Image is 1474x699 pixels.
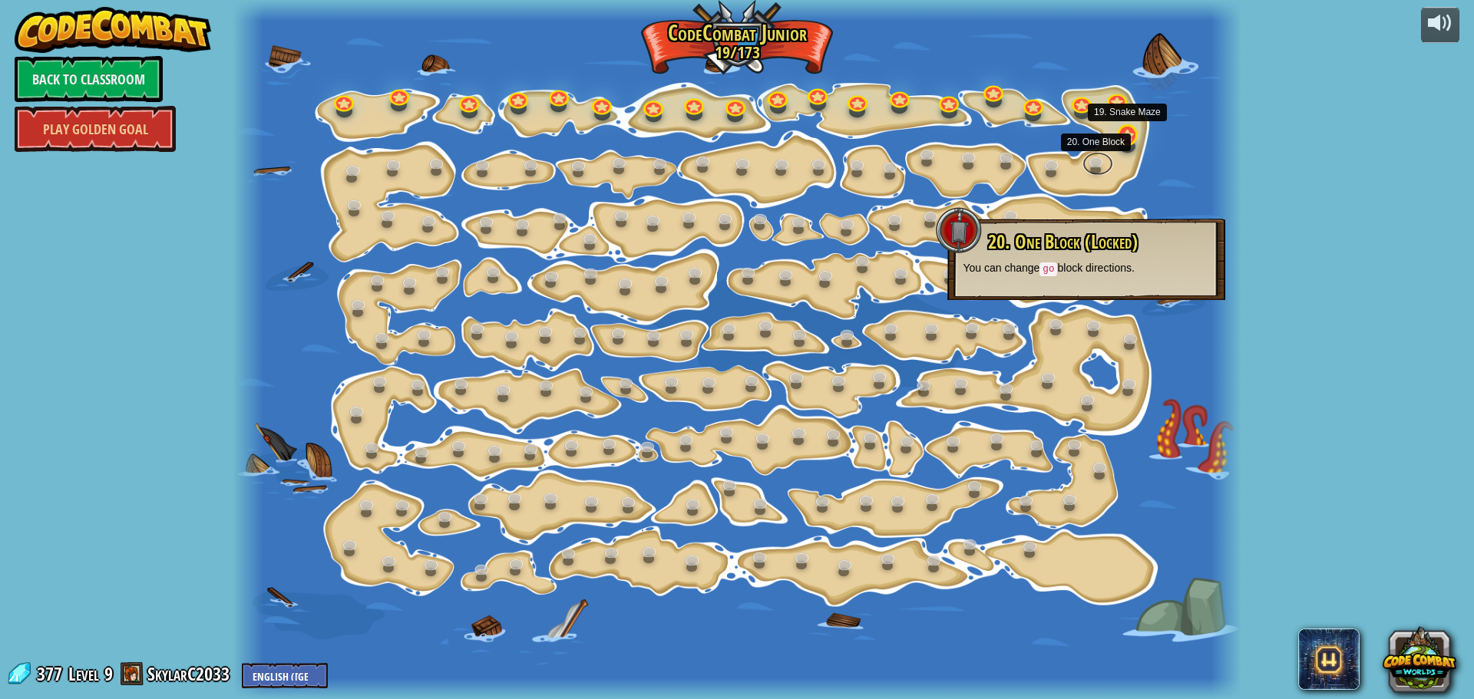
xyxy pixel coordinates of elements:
[147,661,234,686] a: SkylarC2033
[68,661,99,687] span: Level
[15,7,211,53] img: CodeCombat - Learn how to code by playing a game
[15,56,163,102] a: Back to Classroom
[104,661,113,686] span: 9
[15,106,176,152] a: Play Golden Goal
[963,260,1210,277] p: You can change block directions.
[1039,262,1057,276] code: go
[988,229,1138,255] span: 20. One Block (Locked)
[1421,7,1459,43] button: Adjust volume
[37,661,67,686] span: 377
